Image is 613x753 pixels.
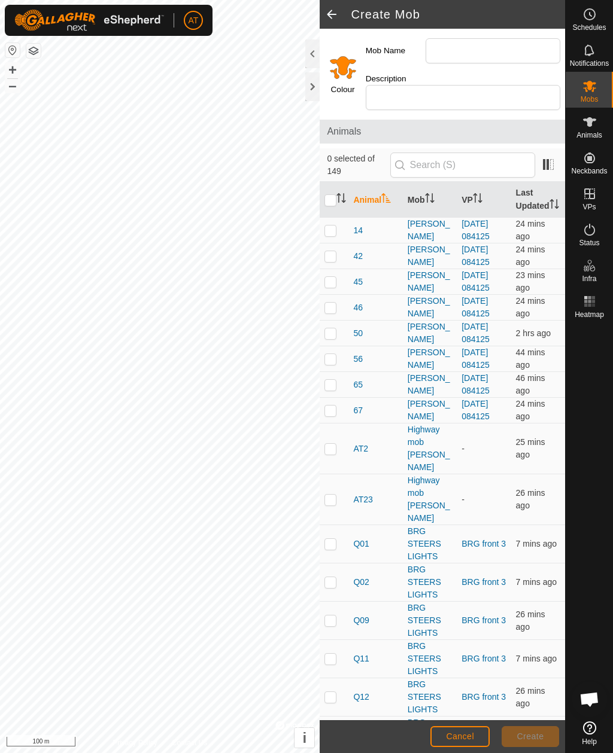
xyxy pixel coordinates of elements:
div: [PERSON_NAME] [408,243,452,269]
div: Highway mob [PERSON_NAME] [408,474,452,525]
div: BRG STEERS LIGHTS [408,640,452,678]
a: Contact Us [172,737,207,748]
div: [PERSON_NAME] [408,269,452,294]
th: Animal [348,182,402,218]
a: [DATE] 084125 [462,399,490,421]
a: [DATE] 084125 [462,245,490,267]
app-display-virtual-paddock-transition: - [462,444,465,453]
div: [PERSON_NAME] [408,321,452,346]
img: Gallagher Logo [14,10,164,31]
span: 46 [353,301,363,314]
button: + [5,63,20,77]
span: Q09 [353,614,369,627]
span: AT2 [353,443,368,455]
label: Mob Name [366,38,426,63]
th: VP [457,182,511,218]
a: BRG front 3 [462,577,506,587]
h2: Create Mob [351,7,565,22]
span: 24 Sep 2025 at 10:02 pm [516,654,557,663]
button: Create [502,726,559,747]
span: 65 [353,379,363,391]
span: 24 Sep 2025 at 10:02 pm [516,539,557,548]
span: Schedules [572,24,606,31]
a: [DATE] 084125 [462,270,490,292]
button: Reset Map [5,43,20,57]
a: BRG front 3 [462,654,506,663]
label: Description [366,73,426,85]
app-display-virtual-paddock-transition: - [462,495,465,504]
div: BRG STEERS LIGHTS [408,678,452,716]
a: [DATE] 084125 [462,373,490,395]
span: Create [517,731,544,741]
div: BRG STEERS LIGHTS [408,525,452,563]
div: BRG STEERS LIGHTS [408,602,452,639]
span: 24 Sep 2025 at 9:45 pm [516,399,545,421]
input: Search (S) [390,153,535,178]
p-sorticon: Activate to sort [473,195,482,205]
th: Last Updated [511,182,565,218]
p-sorticon: Activate to sort [336,195,346,205]
span: 24 Sep 2025 at 9:45 pm [516,245,545,267]
span: Animals [576,132,602,139]
span: 24 Sep 2025 at 9:23 pm [516,373,545,395]
span: 24 Sep 2025 at 9:43 pm [516,686,545,708]
div: [PERSON_NAME] [408,372,452,397]
span: Heatmap [575,311,604,318]
div: BRG STEERS LIGHTS [408,563,452,601]
div: [PERSON_NAME] [408,295,452,320]
span: Notifications [570,60,609,67]
span: Help [582,738,597,745]
span: 24 Sep 2025 at 9:44 pm [516,296,545,318]
span: Animals [327,124,558,139]
span: AT [189,14,199,27]
a: Privacy Policy [113,737,157,748]
span: 24 Sep 2025 at 9:25 pm [516,347,545,370]
th: Mob [403,182,457,218]
p-sorticon: Activate to sort [381,195,391,205]
a: [DATE] 084125 [462,347,490,370]
span: i [303,730,307,746]
span: 14 [353,224,363,237]
div: [PERSON_NAME] [408,218,452,243]
span: 50 [353,327,363,340]
span: 56 [353,353,363,365]
button: i [295,728,314,748]
span: Q02 [353,576,369,589]
span: 24 Sep 2025 at 9:43 pm [516,609,545,632]
span: Q11 [353,653,369,665]
span: Cancel [446,731,474,741]
label: Colour [331,84,355,96]
span: VPs [582,203,596,211]
span: 0 selected of 149 [327,153,390,178]
span: Infra [582,275,596,282]
span: Q01 [353,538,369,550]
div: Open chat [572,681,608,717]
span: Mobs [581,96,598,103]
span: 45 [353,276,363,288]
span: 42 [353,250,363,263]
a: BRG front 3 [462,692,506,702]
p-sorticon: Activate to sort [550,201,559,211]
div: Highway mob [PERSON_NAME] [408,423,452,474]
span: 24 Sep 2025 at 10:02 pm [516,577,557,587]
a: [DATE] 084125 [462,296,490,318]
span: Q12 [353,691,369,703]
a: BRG front 3 [462,615,506,625]
span: AT23 [353,493,372,506]
span: Neckbands [571,167,607,175]
a: Help [566,717,613,750]
span: 24 Sep 2025 at 7:44 pm [516,328,551,338]
a: [DATE] 084125 [462,219,490,241]
span: 24 Sep 2025 at 9:45 pm [516,219,545,241]
span: 24 Sep 2025 at 9:44 pm [516,437,545,459]
a: BRG front 3 [462,539,506,548]
div: [PERSON_NAME] [408,398,452,423]
div: [PERSON_NAME] [408,346,452,371]
span: 24 Sep 2025 at 9:43 pm [516,488,545,510]
p-sorticon: Activate to sort [425,195,435,205]
span: Status [579,239,599,246]
button: – [5,78,20,93]
button: Map Layers [26,44,41,58]
button: Cancel [430,726,490,747]
span: 67 [353,404,363,417]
